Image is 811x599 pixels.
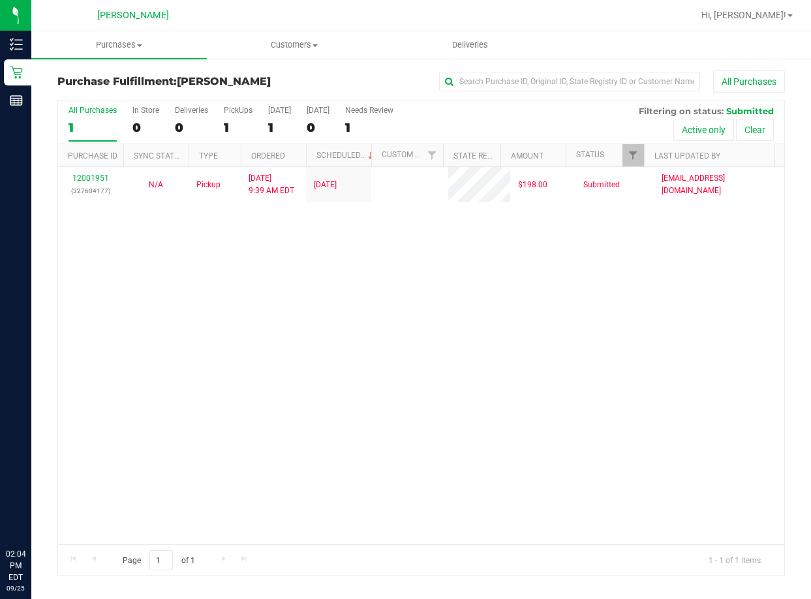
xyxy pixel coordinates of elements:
div: 0 [132,120,159,135]
div: All Purchases [69,106,117,115]
span: Submitted [583,179,620,191]
div: 1 [69,120,117,135]
div: 1 [268,120,291,135]
span: [EMAIL_ADDRESS][DOMAIN_NAME] [662,172,776,197]
a: Customer [382,150,422,159]
h3: Purchase Fulfillment: [57,76,300,87]
div: In Store [132,106,159,115]
a: Purchases [31,31,207,59]
span: [PERSON_NAME] [97,10,169,21]
input: 1 [149,550,173,570]
inline-svg: Reports [10,94,23,107]
div: 0 [307,120,329,135]
span: Not Applicable [149,180,163,189]
div: Deliveries [175,106,208,115]
span: [PERSON_NAME] [177,75,271,87]
a: Type [199,151,218,161]
span: Filtering on status: [639,106,724,116]
iframe: Resource center [13,495,52,534]
span: Submitted [726,106,774,116]
a: Ordered [251,151,285,161]
span: $198.00 [518,179,547,191]
p: 09/25 [6,583,25,593]
inline-svg: Inventory [10,38,23,51]
inline-svg: Retail [10,66,23,79]
button: Active only [673,119,734,141]
button: N/A [149,179,163,191]
a: Status [576,150,604,159]
div: 1 [345,120,393,135]
a: Filter [421,144,443,166]
span: [DATE] [314,179,337,191]
p: (327604177) [66,185,115,197]
span: Pickup [196,179,221,191]
span: Hi, [PERSON_NAME]! [701,10,786,20]
button: Clear [736,119,774,141]
div: [DATE] [268,106,291,115]
div: Needs Review [345,106,393,115]
div: 1 [224,120,252,135]
a: Customers [207,31,382,59]
div: PickUps [224,106,252,115]
input: Search Purchase ID, Original ID, State Registry ID or Customer Name... [439,72,700,91]
p: 02:04 PM EDT [6,548,25,583]
span: Page of 1 [112,550,206,570]
a: Purchase ID [68,151,117,161]
a: 12001951 [72,174,109,183]
button: All Purchases [713,70,785,93]
a: Scheduled [316,151,376,160]
span: Customers [207,39,382,51]
span: Deliveries [435,39,506,51]
span: 1 - 1 of 1 items [698,550,771,570]
a: Amount [511,151,543,161]
div: [DATE] [307,106,329,115]
a: Deliveries [382,31,558,59]
a: Last Updated By [654,151,720,161]
a: State Registry ID [453,151,522,161]
div: 0 [175,120,208,135]
a: Sync Status [134,151,184,161]
a: Filter [622,144,644,166]
span: [DATE] 9:39 AM EDT [249,172,294,197]
span: Purchases [31,39,207,51]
